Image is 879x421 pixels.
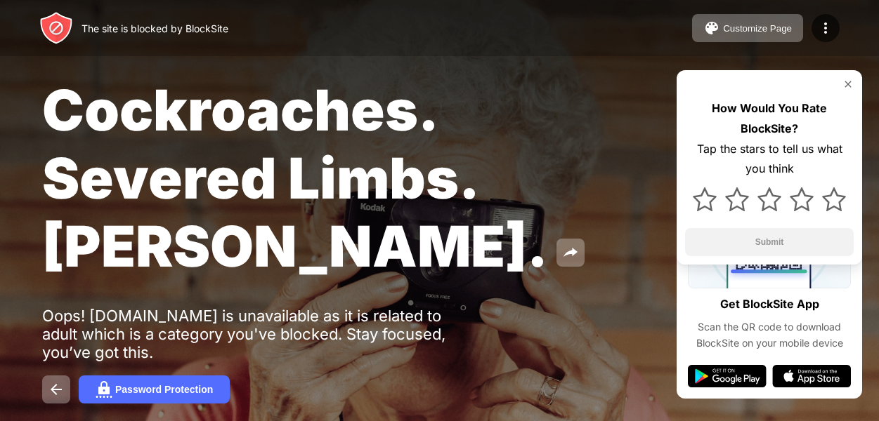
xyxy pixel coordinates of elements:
[725,187,749,211] img: star.svg
[115,384,213,395] div: Password Protection
[692,14,803,42] button: Customize Page
[685,228,854,256] button: Submit
[757,187,781,211] img: star.svg
[842,79,854,90] img: rate-us-close.svg
[42,76,548,280] span: Cockroaches. Severed Limbs. [PERSON_NAME].
[790,187,814,211] img: star.svg
[39,11,73,45] img: header-logo.svg
[703,20,720,36] img: pallet.svg
[42,307,476,361] div: Oops! [DOMAIN_NAME] is unavailable as it is related to adult which is a category you've blocked. ...
[562,244,579,261] img: share.svg
[48,381,65,398] img: back.svg
[685,98,854,139] div: How Would You Rate BlockSite?
[693,187,717,211] img: star.svg
[822,187,846,211] img: star.svg
[79,375,230,403] button: Password Protection
[723,23,792,34] div: Customize Page
[82,22,228,34] div: The site is blocked by BlockSite
[96,381,112,398] img: password.svg
[685,139,854,180] div: Tap the stars to tell us what you think
[817,20,834,36] img: menu-icon.svg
